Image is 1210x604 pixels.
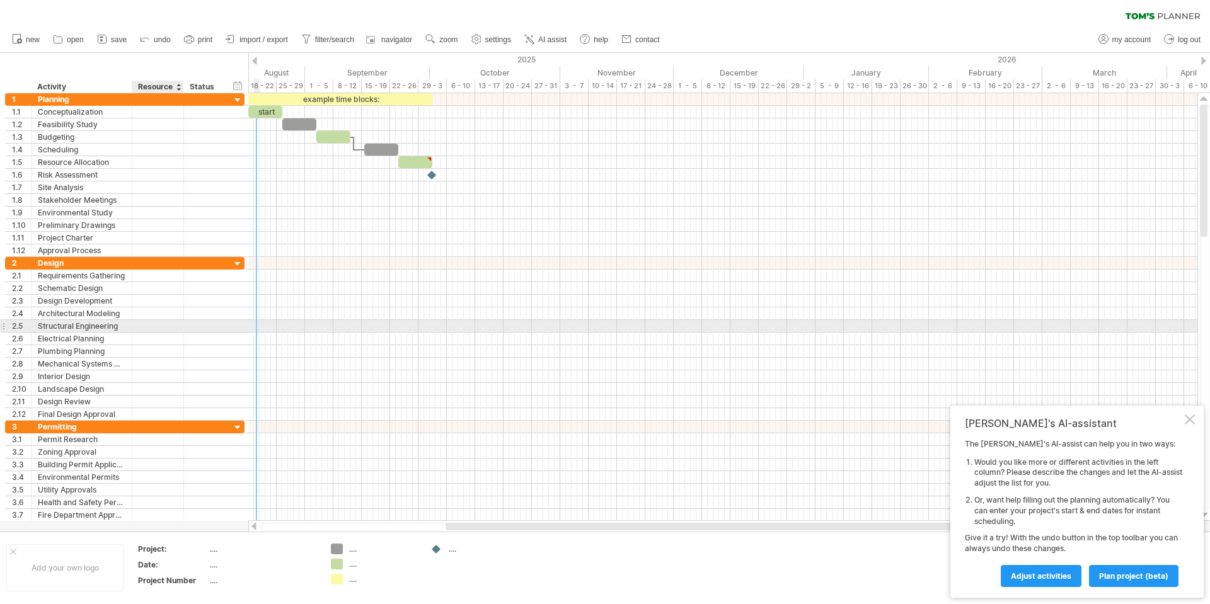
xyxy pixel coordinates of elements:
div: Architectural Modeling [38,307,125,319]
div: October 2025 [430,66,560,79]
div: 1.5 [12,156,31,168]
div: 3.5 [12,484,31,496]
div: Mechanical Systems Design [38,358,125,370]
div: 9 - 13 [1071,79,1099,93]
div: 2 - 6 [1042,79,1071,93]
div: .... [210,544,316,554]
div: Design [38,257,125,269]
div: 26 - 30 [901,79,929,93]
div: 1.10 [12,219,31,231]
div: 2.4 [12,307,31,319]
div: Project: [138,544,207,554]
div: 1.7 [12,181,31,193]
div: Add your own logo [6,544,124,591]
div: 2.2 [12,282,31,294]
div: .... [349,559,418,569]
span: plan project (beta) [1099,571,1168,581]
div: 18 - 22 [248,79,277,93]
div: 16 - 20 [1099,79,1127,93]
div: 9 - 13 [957,79,986,93]
a: help [577,31,612,48]
a: contact [618,31,664,48]
div: 3 - 7 [560,79,589,93]
div: 1.2 [12,118,31,130]
div: 22 - 26 [759,79,787,93]
div: 2.12 [12,408,31,420]
div: 1.12 [12,244,31,256]
div: Site Analysis [38,181,125,193]
div: 1 - 5 [674,79,702,93]
div: Zoning Approval [38,446,125,458]
div: 2.7 [12,345,31,357]
div: Preliminary Drawings [38,219,125,231]
div: Permit Research [38,433,125,445]
div: 1.3 [12,131,31,143]
span: settings [485,35,511,44]
div: January 2026 [804,66,929,79]
div: 2.11 [12,396,31,407]
div: 17 - 21 [617,79,645,93]
div: Project Charter [38,232,125,244]
div: 2.5 [12,320,31,332]
div: 6 - 10 [447,79,475,93]
span: log out [1178,35,1201,44]
div: 15 - 19 [730,79,759,93]
div: Requirements Gathering [38,270,125,282]
div: example time blocks: [248,93,433,105]
div: Feasibility Study [38,118,125,130]
span: my account [1112,35,1151,44]
div: 29 - 2 [787,79,815,93]
div: 1.8 [12,194,31,206]
div: 2.10 [12,383,31,395]
div: Conceptualization [38,106,125,118]
a: settings [468,31,515,48]
div: Schematic Design [38,282,125,294]
div: 3.4 [12,471,31,483]
div: 29 - 3 [418,79,447,93]
div: 20 - 24 [504,79,532,93]
span: filter/search [315,35,354,44]
div: 1 - 5 [305,79,333,93]
div: Health and Safety Permits [38,496,125,508]
a: plan project (beta) [1089,565,1178,587]
div: .... [349,544,418,554]
div: 2.8 [12,358,31,370]
div: Design Review [38,396,125,407]
div: Electrical Planning [38,333,125,345]
span: navigator [381,35,412,44]
div: 25 - 29 [277,79,305,93]
div: 3.1 [12,433,31,445]
div: Stakeholder Meetings [38,194,125,206]
div: 3.2 [12,446,31,458]
div: Utility Approvals [38,484,125,496]
div: Environmental Study [38,207,125,219]
div: 8 - 12 [333,79,362,93]
span: print [198,35,212,44]
span: import / export [239,35,288,44]
div: start [248,106,282,118]
div: 2.9 [12,370,31,382]
div: .... [210,575,316,586]
div: 15 - 19 [362,79,390,93]
div: March 2026 [1042,66,1167,79]
div: The [PERSON_NAME]'s AI-assist can help you in two ways: Give it a try! With the undo button in th... [965,439,1182,586]
div: 1.11 [12,232,31,244]
div: Project Number [138,575,207,586]
div: .... [449,544,517,554]
div: 2.1 [12,270,31,282]
div: September 2025 [305,66,430,79]
span: zoom [439,35,458,44]
div: 1.6 [12,169,31,181]
div: 2.3 [12,295,31,307]
a: log out [1161,31,1204,48]
span: AI assist [538,35,567,44]
div: 23 - 27 [1014,79,1042,93]
div: Status [190,81,217,93]
a: AI assist [521,31,570,48]
span: undo [154,35,171,44]
div: 2 - 6 [929,79,957,93]
div: Scheduling [38,144,125,156]
a: filter/search [298,31,358,48]
div: 12 - 16 [844,79,872,93]
div: 22 - 26 [390,79,418,93]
